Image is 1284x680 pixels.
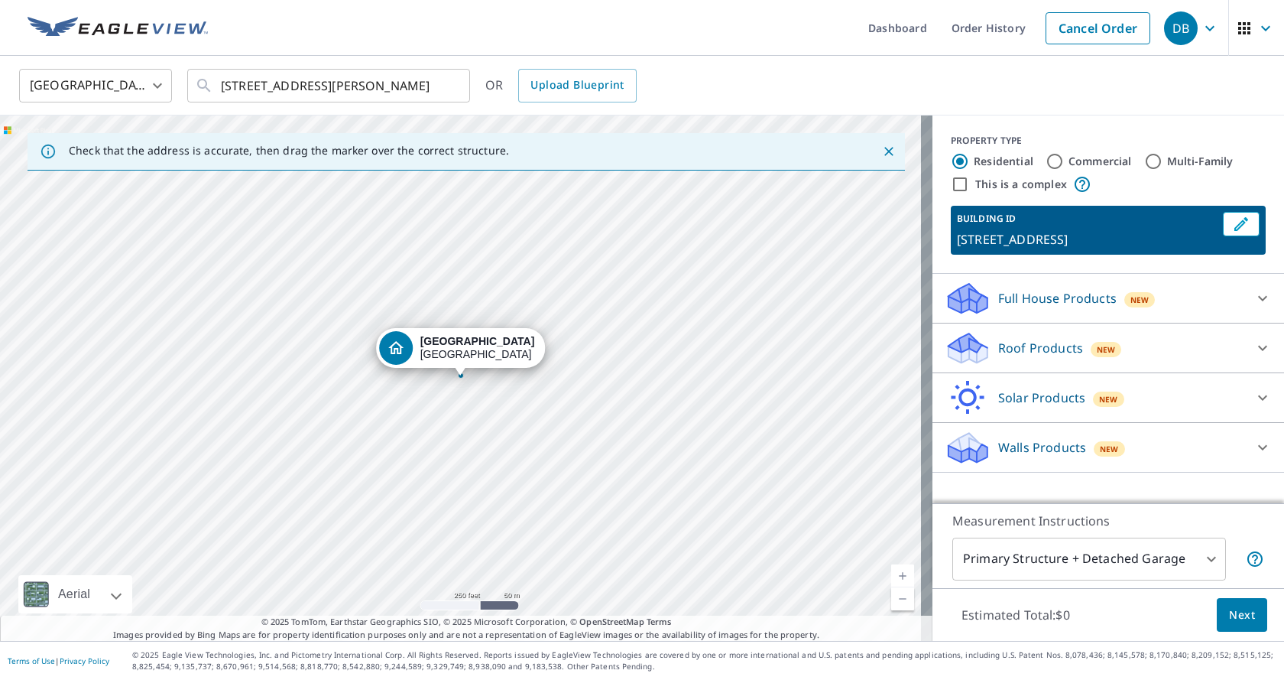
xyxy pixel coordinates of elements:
span: Upload Blueprint [530,76,624,95]
label: Commercial [1068,154,1132,169]
div: Walls ProductsNew [945,429,1272,466]
span: Next [1229,606,1255,625]
img: EV Logo [28,17,208,40]
div: [GEOGRAPHIC_DATA] [420,335,535,361]
span: New [1130,294,1149,306]
p: Check that the address is accurate, then drag the marker over the correct structure. [69,144,509,158]
a: Upload Blueprint [518,69,636,102]
label: Residential [974,154,1033,169]
p: © 2025 Eagle View Technologies, Inc. and Pictometry International Corp. All Rights Reserved. Repo... [132,649,1276,672]
a: OpenStreetMap [579,616,644,627]
div: DB [1164,11,1198,45]
span: New [1100,443,1119,455]
button: Close [879,142,899,161]
p: [STREET_ADDRESS] [957,230,1217,249]
div: [GEOGRAPHIC_DATA] [19,64,172,107]
a: Terms [647,616,672,627]
div: Full House ProductsNew [945,280,1272,317]
span: New [1097,343,1116,356]
div: Solar ProductsNew [945,379,1272,416]
a: Current Level 17, Zoom In [891,564,914,587]
p: Measurement Instructions [952,512,1264,530]
div: OR [485,69,637,102]
span: Your report will include the primary structure and a detached garage if one exists. [1246,550,1264,568]
a: Privacy Policy [60,656,109,666]
span: © 2025 TomTom, Earthstar Geographics SIO, © 2025 Microsoft Corporation, © [261,616,672,629]
div: Aerial [53,575,95,613]
a: Terms of Use [8,656,55,666]
p: Solar Products [998,389,1085,407]
p: BUILDING ID [957,212,1016,225]
div: Primary Structure + Detached Garage [952,538,1226,581]
p: | [8,656,109,665]
p: Estimated Total: $0 [949,598,1082,632]
label: Multi-Family [1167,154,1234,169]
a: Cancel Order [1046,12,1150,44]
button: Next [1217,598,1267,633]
span: New [1099,393,1118,405]
p: Roof Products [998,339,1083,357]
div: Aerial [18,575,132,613]
strong: [GEOGRAPHIC_DATA] [420,335,535,347]
p: Walls Products [998,438,1086,457]
div: Dropped pin, building 1, Residential property, 26141 Kentia Palm Dr Homeland, CA 92548 [376,328,546,376]
div: Roof ProductsNew [945,330,1272,366]
label: This is a complex [975,177,1067,192]
p: Full House Products [998,289,1117,307]
a: Current Level 17, Zoom Out [891,587,914,610]
button: Edit building 1 [1223,212,1260,236]
input: Search by address or latitude-longitude [221,64,439,107]
div: PROPERTY TYPE [951,134,1266,148]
